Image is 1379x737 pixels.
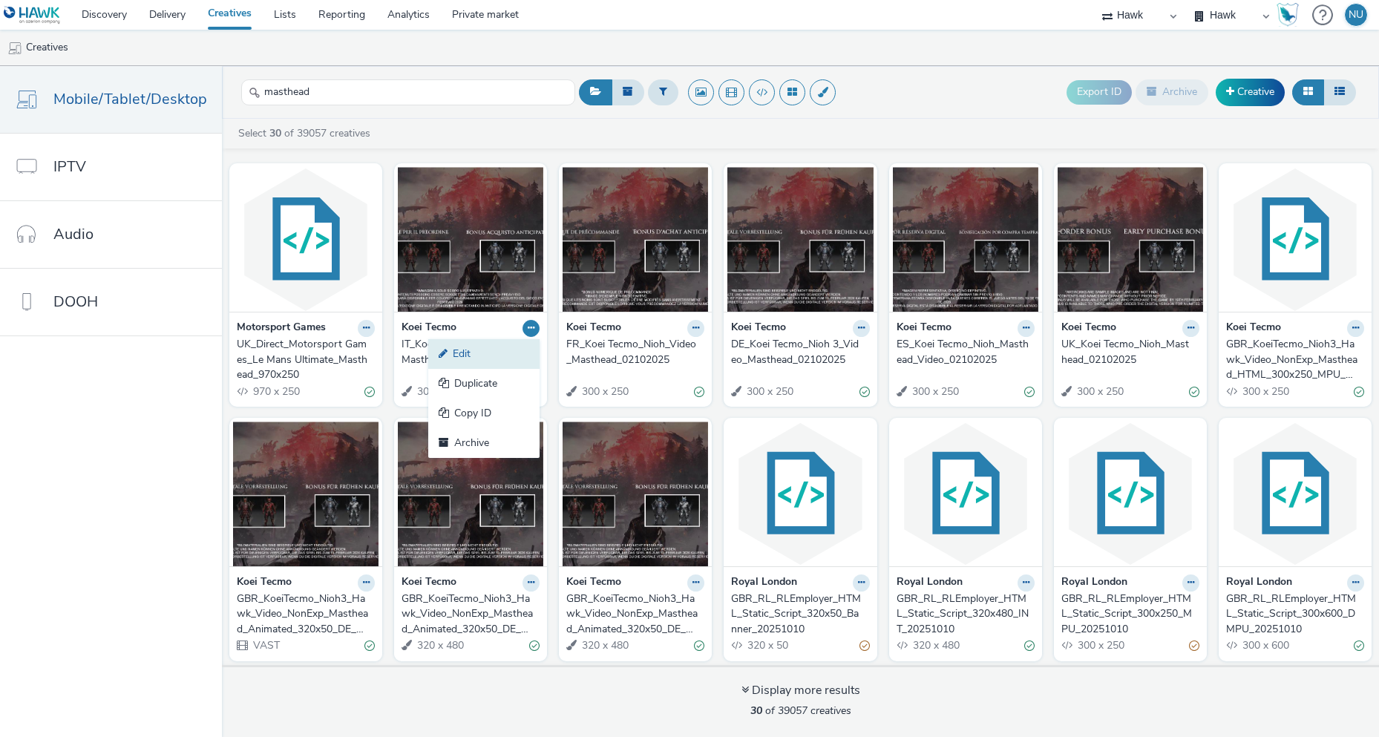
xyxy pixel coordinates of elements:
div: GBR_KoeiTecmo_Nioh3_Hawk_Video_NonExp_Masthead_Animated_320x50_DE_20251001 (copy) [402,592,534,637]
div: GBR_KoeiTecmo_Nioh3_Hawk_Video_NonExp_Masthead_HTML_300x250_MPU_DE_20251001 [1226,337,1358,382]
div: Valid [1354,638,1364,654]
div: Partially valid [859,638,870,654]
a: Archive [428,428,540,458]
div: IT_Koei Tecmo_Nioh_Video_Masthead_02102025 [402,337,534,367]
div: Valid [364,384,375,399]
strong: Koei Tecmo [402,320,456,337]
span: 320 x 480 [911,638,960,652]
img: UK_Koei Tecmo_Nioh_Masthead_02102025 visual [1058,167,1203,312]
button: Export ID [1067,80,1132,104]
a: GBR_RL_RLEmployer_HTML_Static_Script_320x50_Banner_20251010 [731,592,869,637]
strong: 30 [269,126,281,140]
div: GBR_RL_RLEmployer_HTML_Static_Script_300x250_MPU_20251010 [1061,592,1193,637]
span: 300 x 250 [416,384,464,399]
a: GBR_RL_RLEmployer_HTML_Static_Script_320x480_INT_20251010 [897,592,1035,637]
a: GBR_KoeiTecmo_Nioh3_Hawk_Video_NonExp_Masthead_Animated_320x50_DE_20251001 (copy) [566,592,704,637]
img: DE_Koei Tecmo_Nioh 3_Video_Masthead_02102025 visual [727,167,873,312]
div: NU [1349,4,1363,26]
a: IT_Koei Tecmo_Nioh_Video_Masthead_02102025 [402,337,540,367]
a: Select of 39057 creatives [237,126,376,140]
strong: Koei Tecmo [731,320,786,337]
img: GBR_RL_RLEmployer_HTML_Static_Script_300x250_MPU_20251010 visual [1058,422,1203,566]
a: UK_Direct_Motorsport Games_Le Mans Ultimate_Masthead_970x250 [237,337,375,382]
div: GBR_RL_RLEmployer_HTML_Static_Script_300x600_DMPU_20251010 [1226,592,1358,637]
div: UK_Direct_Motorsport Games_Le Mans Ultimate_Masthead_970x250 [237,337,369,382]
div: Valid [1189,384,1199,399]
a: GBR_KoeiTecmo_Nioh3_Hawk_Video_NonExp_Masthead_Animated_320x50_DE_20251001 (copy) [402,592,540,637]
span: 300 x 250 [580,384,629,399]
span: VAST [252,638,280,652]
img: Hawk Academy [1277,3,1299,27]
div: Valid [1024,384,1035,399]
div: Valid [529,638,540,654]
img: FR_Koei Tecmo_Nioh_Video_Masthead_02102025 visual [563,167,708,312]
a: Creative [1216,79,1285,105]
div: FR_Koei Tecmo_Nioh_Video_Masthead_02102025 [566,337,698,367]
div: GBR_KoeiTecmo_Nioh3_Hawk_Video_NonExp_Masthead_Animated_320x50_DE_20251001 [237,592,369,637]
button: Archive [1136,79,1208,105]
a: DE_Koei Tecmo_Nioh 3_Video_Masthead_02102025 [731,337,869,367]
span: 300 x 250 [1076,638,1124,652]
a: GBR_RL_RLEmployer_HTML_Static_Script_300x250_MPU_20251010 [1061,592,1199,637]
a: GBR_KoeiTecmo_Nioh3_Hawk_Video_NonExp_Masthead_HTML_300x250_MPU_DE_20251001 [1226,337,1364,382]
strong: Koei Tecmo [1061,320,1116,337]
img: undefined Logo [4,6,61,24]
span: of 39057 creatives [750,704,851,718]
span: 300 x 250 [745,384,793,399]
strong: Koei Tecmo [566,320,621,337]
div: GBR_KoeiTecmo_Nioh3_Hawk_Video_NonExp_Masthead_Animated_320x50_DE_20251001 (copy) [566,592,698,637]
span: 300 x 250 [1075,384,1124,399]
div: UK_Koei Tecmo_Nioh_Masthead_02102025 [1061,337,1193,367]
strong: Royal London [731,574,797,592]
img: GBR_KoeiTecmo_Nioh3_Hawk_Video_NonExp_Masthead_Animated_320x50_DE_20251001 visual [233,422,379,566]
a: Duplicate [428,369,540,399]
div: Valid [364,638,375,654]
div: Valid [694,638,704,654]
span: 300 x 250 [1241,384,1289,399]
img: GBR_KoeiTecmo_Nioh3_Hawk_Video_NonExp_Masthead_Animated_320x50_DE_20251001 (copy) visual [563,422,708,566]
span: IPTV [53,156,86,177]
a: FR_Koei Tecmo_Nioh_Video_Masthead_02102025 [566,337,704,367]
strong: Koei Tecmo [237,574,292,592]
span: 300 x 250 [911,384,959,399]
span: 320 x 480 [416,638,464,652]
img: ES_Koei Tecmo_Nioh_Masthead_Video_02102025 visual [893,167,1038,312]
strong: Royal London [1061,574,1127,592]
div: Display more results [741,682,860,699]
strong: Royal London [1226,574,1292,592]
button: Grid [1292,79,1324,105]
strong: Koei Tecmo [897,320,951,337]
strong: Koei Tecmo [402,574,456,592]
a: Copy ID [428,399,540,428]
a: GBR_RL_RLEmployer_HTML_Static_Script_300x600_DMPU_20251010 [1226,592,1364,637]
img: IT_Koei Tecmo_Nioh_Video_Masthead_02102025 visual [398,167,543,312]
strong: Koei Tecmo [566,574,621,592]
input: Search... [241,79,575,105]
div: GBR_RL_RLEmployer_HTML_Static_Script_320x480_INT_20251010 [897,592,1029,637]
div: Partially valid [1189,638,1199,654]
button: Table [1323,79,1356,105]
img: UK_Direct_Motorsport Games_Le Mans Ultimate_Masthead_970x250 visual [233,167,379,312]
a: Hawk Academy [1277,3,1305,27]
strong: Motorsport Games [237,320,326,337]
a: Edit [428,339,540,369]
div: GBR_RL_RLEmployer_HTML_Static_Script_320x50_Banner_20251010 [731,592,863,637]
span: 300 x 600 [1241,638,1289,652]
img: GBR_RL_RLEmployer_HTML_Static_Script_320x480_INT_20251010 visual [893,422,1038,566]
span: DOOH [53,291,98,312]
div: ES_Koei Tecmo_Nioh_Masthead_Video_02102025 [897,337,1029,367]
span: 970 x 250 [252,384,300,399]
a: GBR_KoeiTecmo_Nioh3_Hawk_Video_NonExp_Masthead_Animated_320x50_DE_20251001 [237,592,375,637]
strong: 30 [750,704,762,718]
img: GBR_KoeiTecmo_Nioh3_Hawk_Video_NonExp_Masthead_Animated_320x50_DE_20251001 (copy) visual [398,422,543,566]
img: GBR_RL_RLEmployer_HTML_Static_Script_320x50_Banner_20251010 visual [727,422,873,566]
img: mobile [7,41,22,56]
span: Audio [53,223,94,245]
div: Valid [859,384,870,399]
strong: Koei Tecmo [1226,320,1281,337]
span: 320 x 480 [580,638,629,652]
span: 320 x 50 [746,638,788,652]
div: Valid [1354,384,1364,399]
img: GBR_RL_RLEmployer_HTML_Static_Script_300x600_DMPU_20251010 visual [1222,422,1368,566]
